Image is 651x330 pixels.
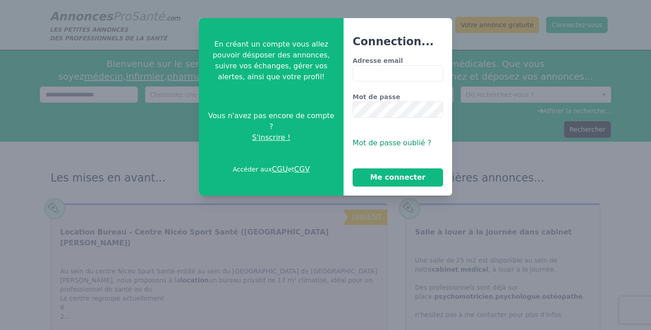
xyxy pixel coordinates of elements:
span: Vous n'avez pas encore de compte ? [206,110,336,132]
span: S'inscrire ! [252,132,291,143]
label: Mot de passe [353,92,443,101]
p: Accéder aux et [233,164,310,175]
a: CGU [272,165,288,173]
h3: Connection... [353,34,443,49]
p: En créant un compte vous allez pouvoir désposer des annonces, suivre vos échanges, gérer vos aler... [206,39,336,82]
button: Me connecter [353,168,443,187]
a: CGV [294,165,310,173]
span: Mot de passe oublié ? [353,139,431,147]
label: Adresse email [353,56,443,65]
